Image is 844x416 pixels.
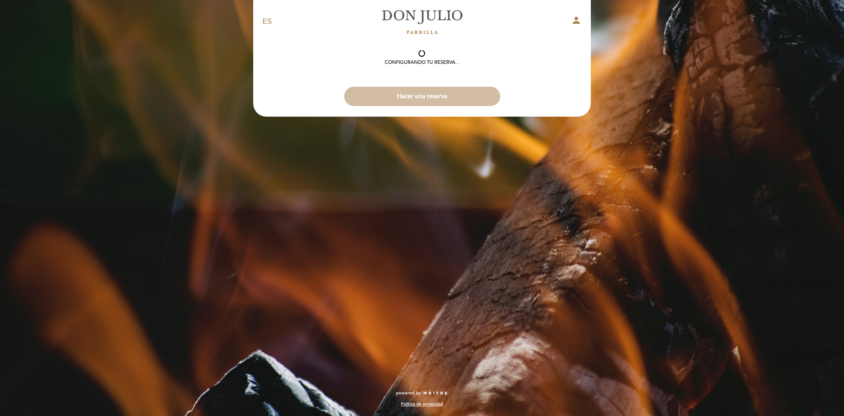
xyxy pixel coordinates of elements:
[367,10,477,34] a: [PERSON_NAME]
[396,390,421,396] span: powered by
[571,15,582,26] i: person
[344,87,500,106] button: Hacer una reserva
[571,15,582,29] button: person
[423,391,448,396] img: MEITRE
[385,59,459,66] div: Configurando tu reserva...
[401,401,443,407] a: Política de privacidad
[396,390,448,396] a: powered by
